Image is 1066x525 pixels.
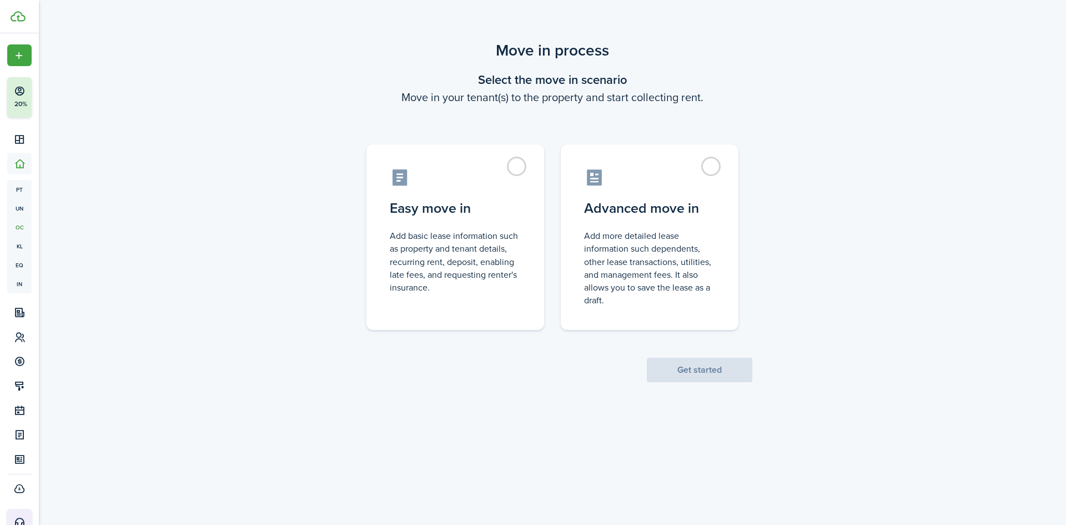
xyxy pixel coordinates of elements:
[7,218,32,237] a: oc
[7,274,32,293] a: in
[353,71,752,89] wizard-step-header-title: Select the move in scenario
[584,229,715,307] control-radio-card-description: Add more detailed lease information such dependents, other lease transactions, utilities, and man...
[7,199,32,218] a: un
[7,44,32,66] button: Open menu
[7,256,32,274] a: eq
[11,11,26,22] img: TenantCloud
[584,198,715,218] control-radio-card-title: Advanced move in
[390,229,521,294] control-radio-card-description: Add basic lease information such as property and tenant details, recurring rent, deposit, enablin...
[390,198,521,218] control-radio-card-title: Easy move in
[7,180,32,199] a: pt
[353,89,752,106] wizard-step-header-description: Move in your tenant(s) to the property and start collecting rent.
[7,77,99,117] button: 20%
[353,39,752,62] scenario-title: Move in process
[7,237,32,256] a: kl
[14,99,28,109] p: 20%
